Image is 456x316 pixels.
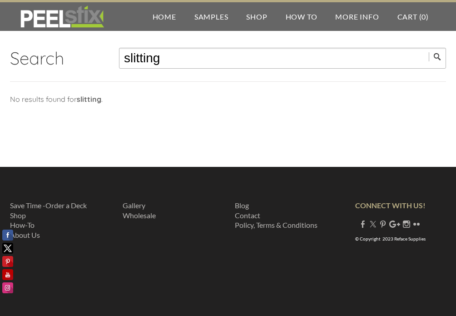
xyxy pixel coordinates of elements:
[237,2,276,31] a: Shop
[355,201,426,210] strong: CONNECT WITH US!
[355,236,426,241] font: © Copyright 2023 Reface Supplies
[10,211,26,220] a: Shop
[144,2,185,31] a: Home
[379,220,387,228] a: Pinterest
[403,220,410,228] a: Instagram
[388,2,438,31] a: Cart (0)
[413,220,420,228] a: Flickr
[10,92,446,104] p: No results found for .
[421,12,426,21] span: 0
[123,211,156,220] a: ​Wholesale
[10,221,35,229] a: How-To
[123,201,145,210] a: Gallery​
[123,201,156,220] font: ​
[326,2,388,31] a: More Info
[277,2,327,31] a: How To
[185,2,238,31] a: Samples
[359,220,367,228] a: Facebook
[77,95,101,104] strong: slitting
[235,201,249,210] a: Blog
[10,48,97,69] h2: Search
[18,5,106,28] img: REFACE SUPPLIES
[235,211,260,220] a: Contact
[10,231,40,239] a: About Us
[235,221,317,229] a: Policy, Terms & Conditions
[429,52,446,61] input: Submit
[389,220,400,228] a: Plus
[10,201,87,210] a: Save Time -Order a Deck
[369,220,377,228] a: Twitter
